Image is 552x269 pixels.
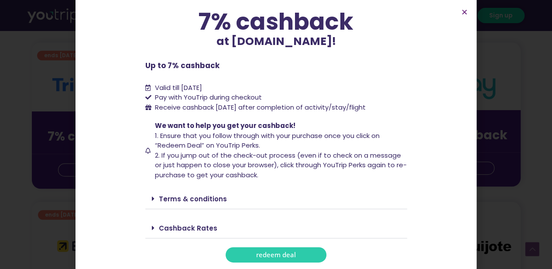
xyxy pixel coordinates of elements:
a: redeem deal [226,247,326,262]
a: Cashback Rates [159,224,217,233]
span: We want to help you get your cashback! [155,121,295,130]
span: 2. If you jump out of the check-out process (even if to check on a message or just happen to clos... [155,151,407,179]
div: Terms & conditions [145,189,407,209]
div: 7% cashback [145,10,407,33]
span: 1. Ensure that you follow through with your purchase once you click on “Redeem Deal” on YouTrip P... [155,131,380,150]
a: Close [461,9,468,15]
p: at [DOMAIN_NAME]! [145,33,407,50]
span: Pay with YouTrip during checkout [153,93,262,103]
span: redeem deal [256,252,296,258]
span: Receive cashback [DATE] after completion of activity/stay/flight [155,103,366,112]
b: Up to 7% cashback [145,60,219,71]
span: Valid till [DATE] [155,83,202,92]
div: Cashback Rates [145,218,407,238]
a: Terms & conditions [159,194,227,203]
